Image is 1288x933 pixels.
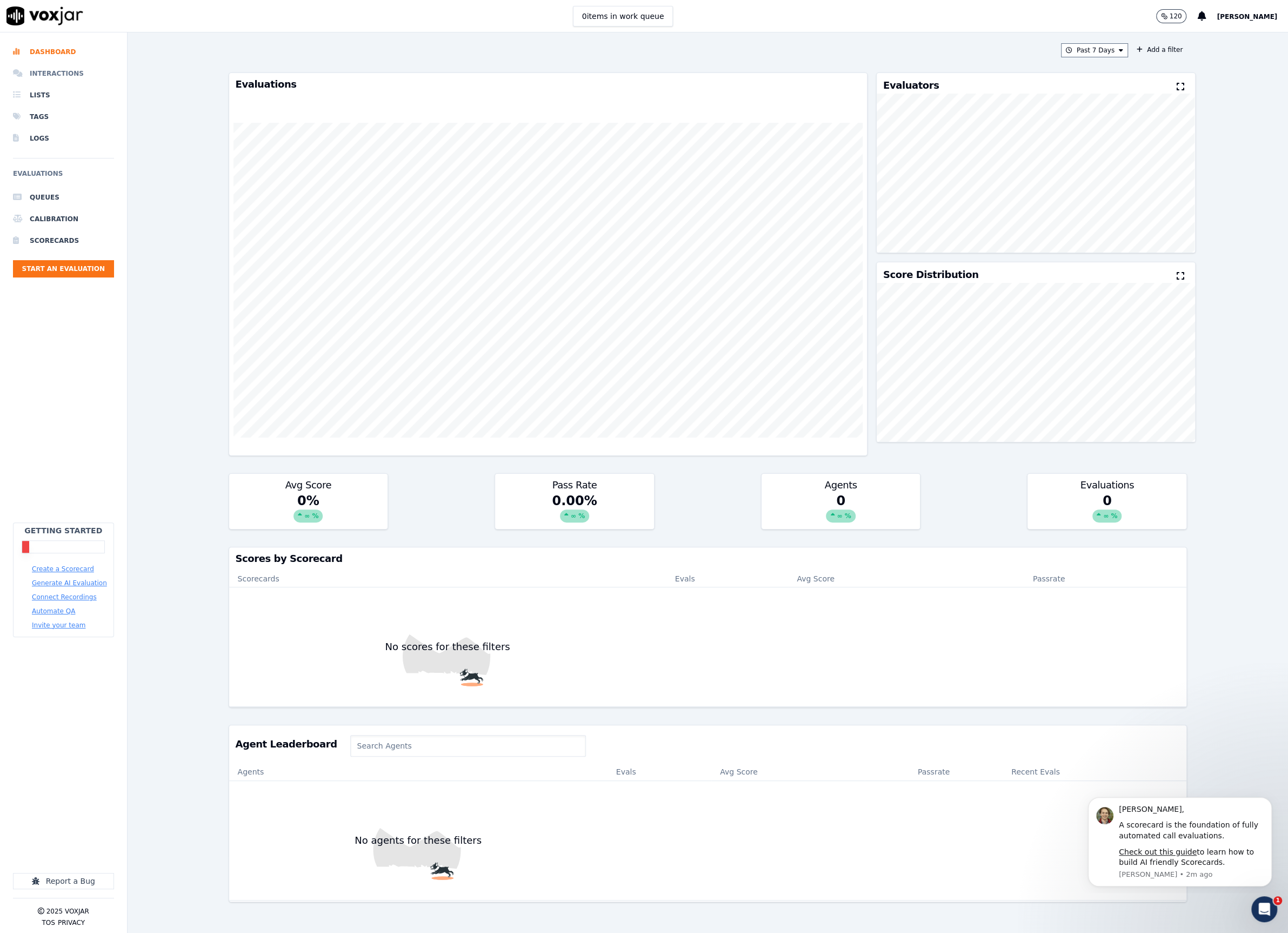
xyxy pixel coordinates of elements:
img: fun dog [229,587,666,706]
th: Avg Score [711,763,865,780]
button: Generate AI Evaluation [32,579,107,587]
button: Invite your team [32,621,85,630]
th: Scorecards [229,570,666,587]
button: Connect Recordings [32,593,97,601]
img: fun dog [229,781,608,900]
h3: Avg Score [236,480,382,490]
th: Agents [229,763,608,780]
h6: Evaluations [13,167,114,187]
div: ∞ % [560,509,589,522]
button: 120 [1156,9,1187,23]
iframe: Intercom notifications message [1072,788,1288,893]
input: Search Agents [350,735,586,757]
div: ∞ % [293,509,323,522]
a: Interactions [13,63,114,84]
p: 120 [1170,12,1182,21]
button: Automate QA [32,607,75,616]
div: 0 [1027,492,1186,529]
a: Dashboard [13,41,114,63]
th: Evals [666,570,789,587]
span: 1 [1273,896,1282,905]
p: No scores for these filters [381,639,515,654]
button: 0items in work queue [573,6,673,27]
th: Avg Score [788,570,968,587]
div: 0 [762,492,920,529]
a: Logs [13,128,114,149]
button: Create a Scorecard [32,565,94,573]
button: Start an Evaluation [13,260,114,277]
iframe: Intercom live chat [1251,896,1277,922]
button: Privacy [58,918,85,927]
th: Evals [608,763,711,780]
p: No agents for these filters [350,833,486,848]
h3: Score Distribution [883,270,978,280]
h3: Pass Rate [502,480,648,490]
button: Report a Bug [13,873,114,889]
h3: Evaluations [1034,480,1180,490]
th: Recent Evals [1003,763,1186,780]
a: Queues [13,187,114,208]
a: Tags [13,106,114,128]
h2: Getting Started [24,525,102,536]
h3: Agent Leaderboard [236,739,337,749]
button: Add a filter [1132,43,1187,56]
div: ∞ % [826,509,855,522]
h3: Agents [768,480,914,490]
p: 2025 Voxjar [46,907,89,916]
div: 0 % [229,492,388,529]
button: Past 7 Days [1061,43,1128,57]
a: Calibration [13,208,114,230]
a: Lists [13,84,114,106]
div: 0.00 % [495,492,654,529]
div: ∞ % [1092,509,1122,522]
button: 120 [1156,9,1198,23]
h3: Evaluators [883,81,939,90]
th: Passrate [968,570,1130,587]
a: Scorecards [13,230,114,252]
h3: Scores by Scorecard [236,554,1180,564]
h3: Evaluations [236,80,860,89]
img: voxjar logo [6,6,83,25]
button: TOS [42,918,55,927]
span: [PERSON_NAME] [1217,13,1277,21]
th: Passrate [865,763,1003,780]
button: [PERSON_NAME] [1217,10,1288,23]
